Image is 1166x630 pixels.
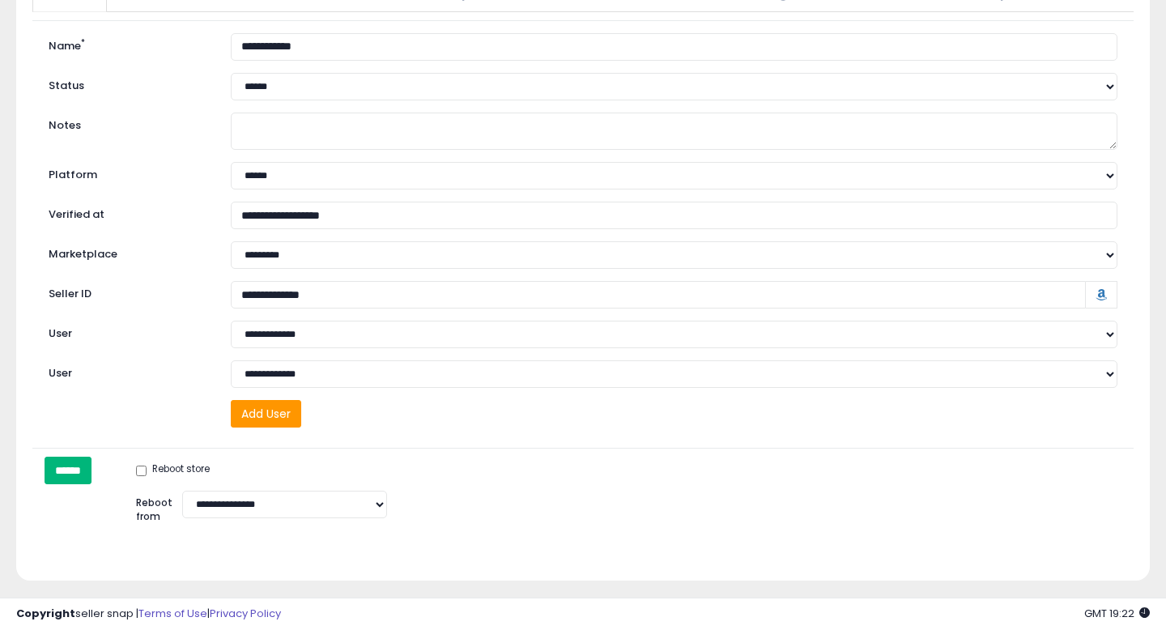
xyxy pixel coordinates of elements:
[136,462,210,479] label: Reboot store
[210,606,281,621] a: Privacy Policy
[36,202,219,223] label: Verified at
[124,491,170,523] label: Reboot from
[36,73,219,94] label: Status
[16,606,75,621] strong: Copyright
[36,281,219,302] label: Seller ID
[36,360,219,381] label: User
[16,607,281,622] div: seller snap | |
[138,606,207,621] a: Terms of Use
[36,321,219,342] label: User
[231,400,301,428] button: Add User
[36,33,219,54] label: Name
[1084,606,1150,621] span: 2025-09-12 19:22 GMT
[36,113,219,134] label: Notes
[36,241,219,262] label: Marketplace
[36,162,219,183] label: Platform
[136,466,147,476] input: Reboot store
